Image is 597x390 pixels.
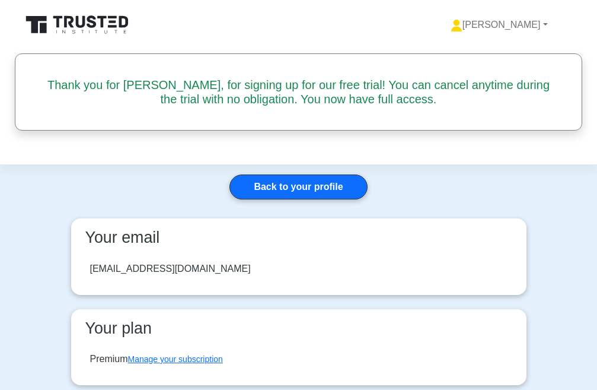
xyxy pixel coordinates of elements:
[422,13,576,37] a: [PERSON_NAME]
[41,78,556,106] h5: Thank you for [PERSON_NAME], for signing up for our free trial! You can cancel anytime during the...
[90,262,251,276] div: [EMAIL_ADDRESS][DOMAIN_NAME]
[81,319,517,338] h3: Your plan
[81,228,517,247] h3: Your email
[90,352,223,366] div: Premium
[128,354,223,364] a: Manage your subscription
[229,175,367,199] a: Back to your profile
